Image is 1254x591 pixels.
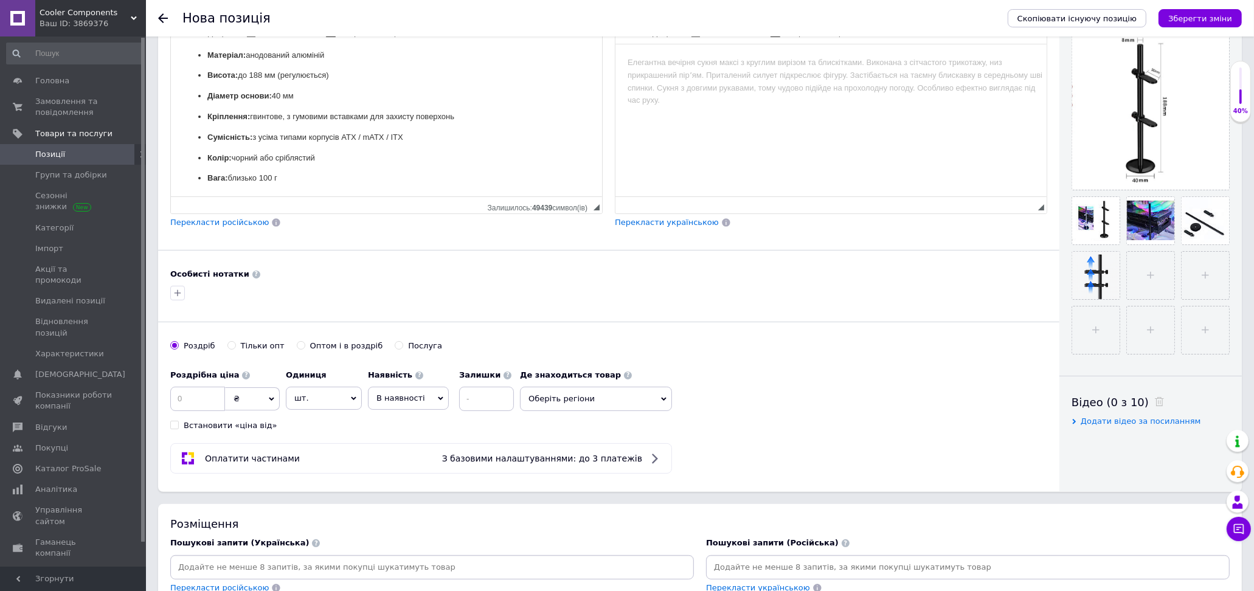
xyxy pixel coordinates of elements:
[35,264,113,286] span: Акції та промокоди
[35,96,113,118] span: Замовлення та повідомлення
[182,11,271,26] h1: Нова позиція
[1008,9,1146,27] button: Скопіювати існуючу позицію
[35,484,77,495] span: Аналітика
[36,108,395,120] p: чорний або сріблястий
[173,558,691,576] input: Додайте не менше 8 запитів, за якими покупці шукатимуть товар
[170,269,249,278] b: Особисті нотатки
[170,218,269,227] span: Перекласти російською
[170,370,239,379] b: Роздрібна ціна
[376,393,425,403] span: В наявності
[36,88,81,97] strong: Сумісність:
[205,454,300,463] span: Оплатити частинами
[594,204,600,210] span: Потягніть для зміни розмірів
[36,87,395,100] p: з усіма типами корпусів ATX / mATX / ITX
[35,369,125,380] span: [DEMOGRAPHIC_DATA]
[459,387,514,411] input: -
[36,67,79,77] strong: Кріплення:
[35,75,69,86] span: Головна
[520,370,621,379] b: Де знаходиться товар
[36,47,101,56] strong: Діаметр основи:
[1227,517,1251,541] button: Чат з покупцем
[36,6,75,15] strong: Матеріал:
[1081,416,1201,426] span: Додати відео за посиланням
[36,129,57,138] strong: Вага:
[706,538,839,547] span: Пошукові запити (Російська)
[1159,9,1242,27] button: Зберегти зміни
[35,316,113,338] span: Відновлення позицій
[36,5,395,18] p: анодований алюміній
[1230,61,1251,122] div: 40% Якість заповнення
[35,295,105,306] span: Видалені позиції
[442,454,642,463] span: З базовими налаштуваннями: до 3 платежів
[36,66,395,79] p: гвинтове, з гумовими вставками для захисту поверхонь
[170,538,309,547] span: Пошукові запити (Українська)
[1038,204,1044,210] span: Потягніть для зміни розмірів
[1017,14,1137,23] span: Скопіювати існуючу позицію
[708,558,1227,576] input: Додайте не менше 8 запитів, за якими покупці шукатимуть товар
[459,370,501,379] b: Залишки
[35,443,68,454] span: Покупці
[184,420,277,431] div: Встановити «ціна від»
[35,537,113,559] span: Гаманець компанії
[36,26,67,35] strong: Висота:
[532,204,552,212] span: 49439
[286,370,327,379] b: Одиниця
[234,394,240,403] span: ₴
[520,387,672,411] span: Оберіть регіони
[1072,396,1149,409] span: Відео (0 з 10)
[6,43,144,64] input: Пошук
[35,348,104,359] span: Характеристики
[171,44,602,196] iframe: Редактор, 993C36F5-1B24-4513-B73C-1E6A2B9DF0BD
[35,190,113,212] span: Сезонні знижки
[158,13,168,23] div: Повернутися назад
[35,170,107,181] span: Групи та добірки
[615,44,1047,196] iframe: Редактор, 0BB19EEE-C01B-4DB6-B985-AA22291956F9
[35,223,74,233] span: Категорії
[35,243,63,254] span: Імпорт
[35,505,113,527] span: Управління сайтом
[36,128,395,140] p: близько 100 г
[40,7,131,18] span: Cooler Components
[35,390,113,412] span: Показники роботи компанії
[35,149,65,160] span: Позиції
[310,340,383,351] div: Оптом і в роздріб
[1231,107,1250,116] div: 40%
[36,25,395,38] p: до 188 мм (регулюється)
[1030,201,1038,212] div: Кiлькiсть символiв
[286,387,362,410] span: шт.
[35,463,101,474] span: Каталог ProSale
[170,387,225,411] input: 0
[241,340,285,351] div: Тільки опт
[184,340,215,351] div: Роздріб
[35,128,113,139] span: Товари та послуги
[615,218,719,227] span: Перекласти українською
[40,18,146,29] div: Ваш ID: 3869376
[488,201,594,212] div: Кiлькiсть символiв
[35,422,67,433] span: Відгуки
[1168,14,1232,23] i: Зберегти зміни
[170,516,1230,531] div: Розміщення
[408,340,442,351] div: Послуга
[36,109,61,118] strong: Колір:
[36,46,395,58] p: 40 мм
[368,370,412,379] b: Наявність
